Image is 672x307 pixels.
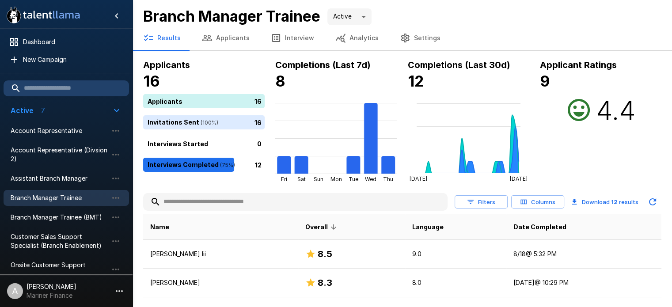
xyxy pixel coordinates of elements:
tspan: [DATE] [409,175,427,182]
span: Overall [305,222,339,232]
tspan: Sat [297,176,306,182]
button: Filters [455,195,508,209]
tspan: Fri [281,176,287,182]
td: [DATE] @ 10:29 PM [506,269,661,297]
tspan: Tue [349,176,358,182]
button: Download 12 results [568,193,642,211]
p: 8.0 [412,278,499,287]
p: [PERSON_NAME] Iii [150,250,291,258]
button: Results [133,26,191,50]
button: Analytics [325,26,389,50]
p: 9.0 [412,250,499,258]
p: 0 [257,139,262,148]
div: Active [327,8,372,25]
tspan: [DATE] [510,175,528,182]
p: 12 [255,160,262,169]
p: 16 [254,96,262,106]
tspan: Wed [365,176,376,182]
b: 9 [540,72,550,90]
span: Date Completed [513,222,566,232]
b: Applicant Ratings [540,60,617,70]
span: Language [412,222,444,232]
b: Completions (Last 7d) [275,60,371,70]
span: Name [150,222,169,232]
b: Branch Manager Trainee [143,7,320,25]
b: 12 [408,72,424,90]
p: 16 [254,117,262,127]
button: Interview [260,26,325,50]
p: [PERSON_NAME] [150,278,291,287]
b: Completions (Last 30d) [408,60,510,70]
b: 16 [143,72,160,90]
tspan: Sun [314,176,324,182]
button: Applicants [191,26,260,50]
tspan: Mon [330,176,342,182]
b: Applicants [143,60,190,70]
button: Updated Today - 11:04 AM [644,193,661,211]
tspan: Thu [383,176,393,182]
button: Settings [389,26,451,50]
h6: 8.5 [318,247,332,261]
h2: 4.4 [596,94,635,126]
b: 12 [611,198,618,205]
button: Columns [511,195,564,209]
td: 8/18 @ 5:32 PM [506,240,661,269]
b: 8 [275,72,285,90]
h6: 8.3 [318,276,332,290]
